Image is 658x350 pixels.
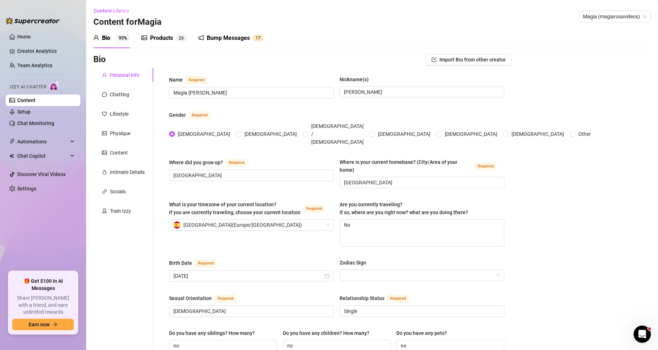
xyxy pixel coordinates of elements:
[169,294,244,303] label: Sexual Orientation
[173,171,328,179] input: Where did you grow up?
[102,150,107,155] span: picture
[29,322,50,327] span: Earn now
[258,36,261,41] span: 7
[17,97,36,103] a: Content
[387,295,409,303] span: Required
[17,109,31,115] a: Setup
[169,329,255,337] div: Do you have any siblings? How many?
[431,57,437,62] span: import
[198,35,204,41] span: notification
[634,326,651,343] iframe: Intercom live chat
[17,63,52,68] a: Team Analytics
[215,295,236,303] span: Required
[102,73,107,78] span: user
[189,111,210,119] span: Required
[169,202,300,215] span: What is your timezone of your current location? If you are currently traveling, choose your curre...
[169,158,223,166] div: Where did you grow up?
[12,295,74,316] span: Share [PERSON_NAME] with a friend, and earn unlimited rewards
[9,153,14,158] img: Chat Copilot
[242,130,300,138] span: [DEMOGRAPHIC_DATA]
[17,186,36,192] a: Settings
[179,36,181,41] span: 2
[17,150,68,162] span: Chat Copilot
[93,54,106,65] h3: Bio
[169,75,215,84] label: Name
[10,84,46,91] span: Izzy AI Chatter
[256,36,258,41] span: 1
[17,136,68,147] span: Automations
[340,75,374,83] label: Nickname(s)
[340,158,504,174] label: Where is your current homebase? (City/Area of your home)
[583,11,647,22] span: Magia (magiarosavideos)
[17,171,66,177] a: Discover Viral Videos
[169,294,212,302] div: Sexual Orientation
[283,329,374,337] label: Do you have any children? How many?
[102,34,110,42] div: Bio
[303,205,325,213] span: Required
[169,111,186,119] div: Gender
[6,17,60,24] img: logo-BBDzfeDw.svg
[176,34,187,42] sup: 26
[110,207,131,215] div: Train Izzy
[9,139,15,144] span: thunderbolt
[344,179,499,186] input: Where is your current homebase? (City/Area of your home)
[340,220,504,246] textarea: No
[439,57,506,63] span: Import Bio from other creator
[102,208,107,213] span: experiment
[173,89,328,97] input: Name
[102,131,107,136] span: idcard
[181,36,184,41] span: 6
[102,189,107,194] span: link
[102,111,107,116] span: heart
[396,329,452,337] label: Do you have any pets?
[509,130,567,138] span: [DEMOGRAPHIC_DATA]
[173,307,328,315] input: Sexual Orientation
[110,168,145,176] div: Intimate Details
[93,5,135,17] button: Content Library
[169,111,218,119] label: Gender
[169,329,260,337] label: Do you have any siblings? How many?
[475,162,496,170] span: Required
[110,149,128,157] div: Content
[340,202,468,215] span: Are you currently traveling? If so, where are you right now? what are you doing there?
[442,130,500,138] span: [DEMOGRAPHIC_DATA]
[186,76,207,84] span: Required
[17,45,75,57] a: Creator Analytics
[102,92,107,97] span: message
[426,54,512,65] button: Import Bio from other creator
[141,35,147,41] span: picture
[340,259,366,267] div: Zodiac Sign
[110,71,140,79] div: Personal Info
[253,34,263,42] sup: 17
[12,278,74,292] span: 🎁 Get $100 in AI Messages
[93,17,162,28] h3: Content for Magia
[110,91,129,98] div: Chatting
[94,8,129,14] span: Content Library
[169,259,192,267] div: Birth Date
[110,129,130,137] div: Physique
[169,76,183,84] div: Name
[49,81,60,91] img: AI Chatter
[340,294,417,303] label: Relationship Status
[401,342,499,350] input: Do you have any pets?
[17,34,31,40] a: Home
[12,319,74,330] button: Earn nowarrow-right
[340,259,371,267] label: Zodiac Sign
[169,158,255,167] label: Where did you grow up?
[340,158,472,174] div: Where is your current homebase? (City/Area of your home)
[169,259,224,267] label: Birth Date
[102,170,107,175] span: fire
[340,294,384,302] div: Relationship Status
[173,221,181,229] img: es
[93,35,99,41] span: user
[195,259,216,267] span: Required
[110,110,129,118] div: Lifestyle
[110,188,126,195] div: Socials
[375,130,433,138] span: [DEMOGRAPHIC_DATA]
[643,14,647,19] span: team
[226,159,247,167] span: Required
[116,34,130,42] sup: 95%
[183,220,302,230] span: [GEOGRAPHIC_DATA] ( Europe/[GEOGRAPHIC_DATA] )
[340,75,369,83] div: Nickname(s)
[173,342,271,350] input: Do you have any siblings? How many?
